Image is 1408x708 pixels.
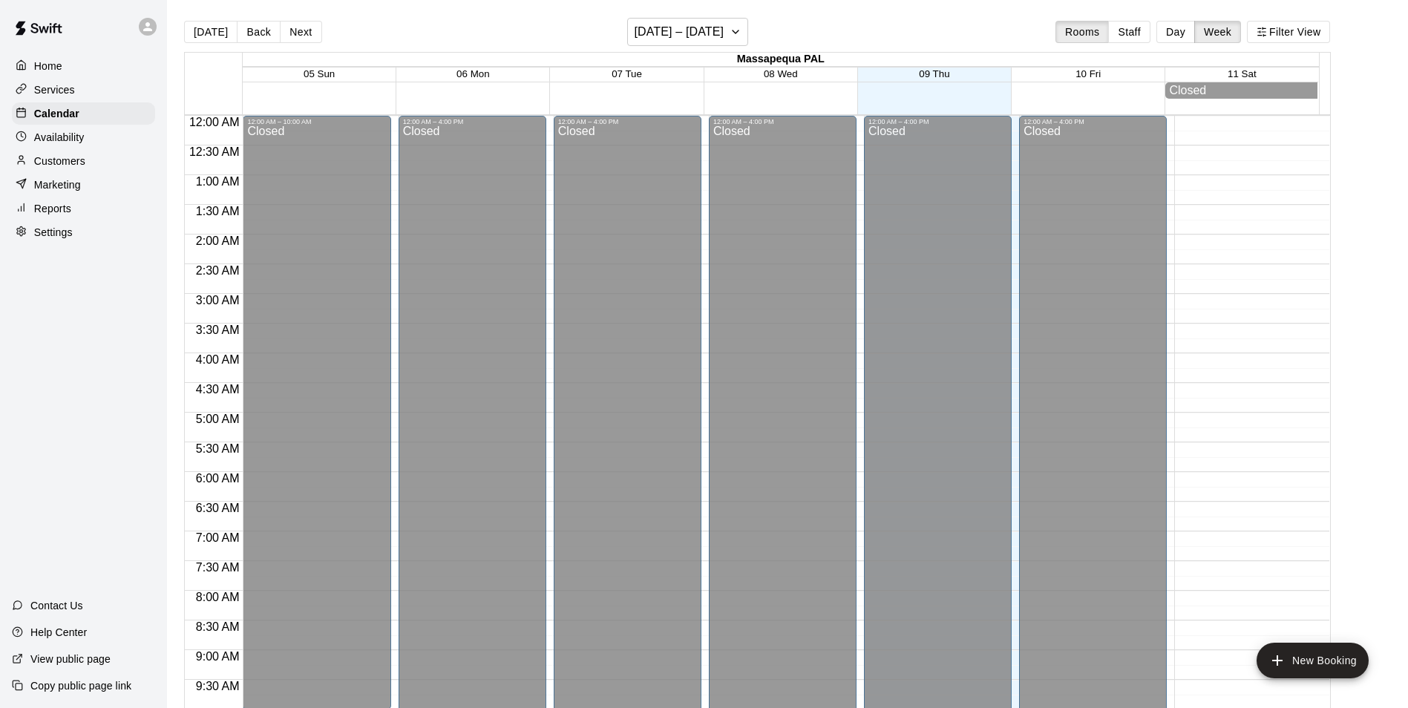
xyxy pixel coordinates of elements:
[34,82,75,97] p: Services
[34,130,85,145] p: Availability
[34,201,71,216] p: Reports
[192,680,243,692] span: 9:30 AM
[304,68,335,79] button: 05 Sun
[192,531,243,544] span: 7:00 AM
[12,126,155,148] a: Availability
[186,145,243,158] span: 12:30 AM
[192,472,243,485] span: 6:00 AM
[1228,68,1257,79] button: 11 Sat
[30,625,87,640] p: Help Center
[12,150,155,172] a: Customers
[12,221,155,243] a: Settings
[34,59,62,73] p: Home
[1055,21,1109,43] button: Rooms
[12,174,155,196] a: Marketing
[1194,21,1241,43] button: Week
[919,68,949,79] button: 09 Thu
[627,18,748,46] button: [DATE] – [DATE]
[192,235,243,247] span: 2:00 AM
[247,118,386,125] div: 12:00 AM – 10:00 AM
[12,79,155,101] a: Services
[192,502,243,514] span: 6:30 AM
[192,175,243,188] span: 1:00 AM
[192,205,243,217] span: 1:30 AM
[558,118,697,125] div: 12:00 AM – 4:00 PM
[184,21,238,43] button: [DATE]
[713,118,852,125] div: 12:00 AM – 4:00 PM
[243,53,1318,67] div: Massapequa PAL
[192,294,243,307] span: 3:00 AM
[280,21,321,43] button: Next
[192,383,243,396] span: 4:30 AM
[1075,68,1101,79] button: 10 Fri
[1156,21,1195,43] button: Day
[1257,643,1369,678] button: add
[192,620,243,633] span: 8:30 AM
[634,22,724,42] h6: [DATE] – [DATE]
[868,118,1007,125] div: 12:00 AM – 4:00 PM
[612,68,642,79] button: 07 Tue
[12,55,155,77] a: Home
[34,177,81,192] p: Marketing
[237,21,281,43] button: Back
[192,413,243,425] span: 5:00 AM
[12,197,155,220] a: Reports
[34,154,85,168] p: Customers
[192,561,243,574] span: 7:30 AM
[1024,118,1162,125] div: 12:00 AM – 4:00 PM
[192,324,243,336] span: 3:30 AM
[192,442,243,455] span: 5:30 AM
[30,678,131,693] p: Copy public page link
[192,650,243,663] span: 9:00 AM
[456,68,489,79] button: 06 Mon
[1169,84,1314,97] div: Closed
[12,102,155,125] a: Calendar
[192,591,243,603] span: 8:00 AM
[192,353,243,366] span: 4:00 AM
[403,118,542,125] div: 12:00 AM – 4:00 PM
[764,68,798,79] button: 08 Wed
[34,106,79,121] p: Calendar
[34,225,73,240] p: Settings
[1247,21,1330,43] button: Filter View
[30,652,111,666] p: View public page
[30,598,83,613] p: Contact Us
[192,264,243,277] span: 2:30 AM
[1108,21,1150,43] button: Staff
[186,116,243,128] span: 12:00 AM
